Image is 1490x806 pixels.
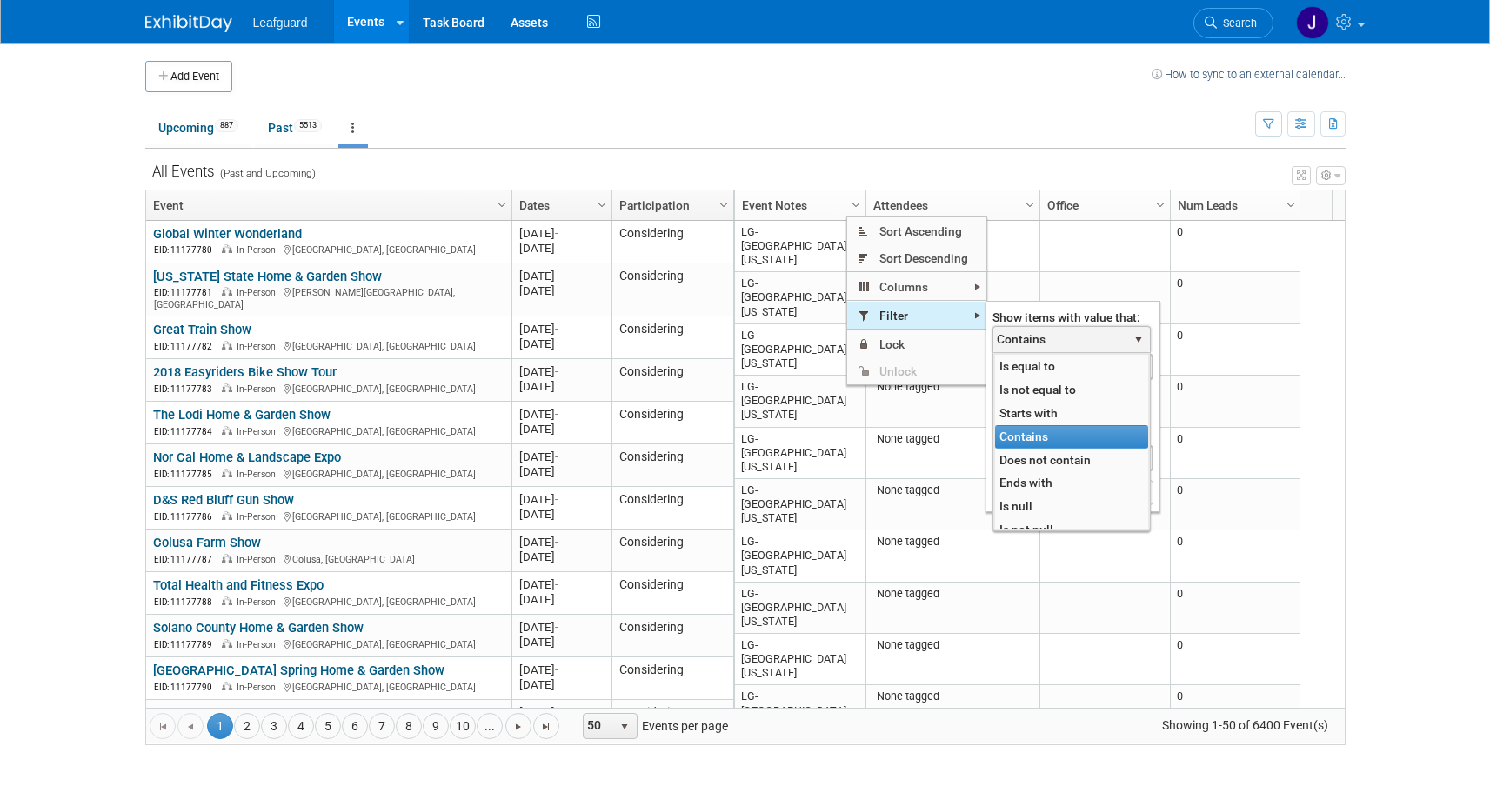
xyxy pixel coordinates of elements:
div: [DATE] [519,226,604,241]
a: Go to the first page [150,713,176,739]
a: Column Settings [1281,190,1300,216]
a: Event Notes [742,190,854,220]
a: Past5513 [255,111,335,144]
a: 2018 Easyriders Bike Show Tour [153,364,337,380]
div: [GEOGRAPHIC_DATA], [GEOGRAPHIC_DATA] [153,679,504,694]
td: Considering [611,572,733,615]
a: Colusa Farm Show [153,535,261,550]
span: Go to the last page [539,720,553,734]
span: EID: 11177782 [154,342,219,351]
a: Event [153,190,500,220]
div: [DATE] [519,422,604,436]
span: Events per page [560,713,745,739]
a: 6 [342,713,368,739]
span: Column Settings [1153,198,1167,212]
div: [DATE] [519,620,604,635]
span: - [555,621,558,634]
a: Column Settings [1151,190,1170,216]
td: LG-[GEOGRAPHIC_DATA][US_STATE] [735,272,865,323]
div: [DATE] [519,535,604,550]
span: - [555,578,558,591]
a: Column Settings [714,190,733,216]
a: The Lodi Home & Garden Show [153,407,331,423]
a: [US_STATE] State Home & Garden Show [153,269,382,284]
img: ExhibitDay [145,15,232,32]
a: Search [1193,8,1273,38]
td: Considering [611,700,733,743]
span: EID: 11177789 [154,640,219,649]
span: In-Person [237,639,281,650]
span: EID: 11177786 [154,512,219,522]
a: Upcoming887 [145,111,251,144]
td: 0 [1170,685,1300,736]
img: Josh Smith [1296,6,1329,39]
span: Column Settings [595,198,609,212]
img: In-Person Event [222,682,232,690]
td: 0 [1170,428,1300,479]
span: EID: 11177790 [154,683,219,692]
div: [DATE] [519,283,604,298]
a: 5 [315,713,341,739]
span: Go to the next page [511,720,525,734]
a: 4 [288,713,314,739]
div: [DATE] [519,550,604,564]
td: LG-[GEOGRAPHIC_DATA][US_STATE] [735,428,865,479]
td: 0 [1170,583,1300,634]
span: In-Person [237,682,281,693]
span: - [555,493,558,506]
td: LG-[GEOGRAPHIC_DATA][US_STATE] [735,479,865,530]
td: 0 [1170,634,1300,685]
td: Considering [611,263,733,316]
span: In-Person [237,426,281,437]
span: In-Person [237,511,281,523]
a: ... [477,713,503,739]
span: 887 [215,119,238,132]
td: LG-[GEOGRAPHIC_DATA][US_STATE] [735,324,865,376]
span: - [555,663,558,676]
a: 3 [261,713,287,739]
img: In-Person Event [222,383,232,392]
span: Column Settings [1284,198,1298,212]
div: [DATE] [519,322,604,336]
div: None tagged [872,483,1032,497]
span: Contains [993,327,1127,351]
a: Great Train Show [153,322,251,337]
a: 9 [423,713,449,739]
span: Column Settings [717,198,731,212]
span: In-Person [237,341,281,352]
div: None tagged [872,689,1032,703]
div: None tagged [872,535,1032,549]
span: Sort Ascending [847,217,986,244]
a: Global Winter Wonderland [153,226,302,242]
span: Go to the first page [156,720,170,734]
div: [DATE] [519,464,604,479]
a: D&S Red Bluff Gun Show [153,492,294,508]
div: [DATE] [519,635,604,649]
img: In-Person Event [222,341,232,350]
div: [DATE] [519,592,604,607]
div: [GEOGRAPHIC_DATA], [GEOGRAPHIC_DATA] [153,509,504,523]
td: Considering [611,359,733,402]
span: Sort Descending [847,244,986,271]
span: Column Settings [1023,198,1037,212]
a: Column Settings [592,190,611,216]
div: [GEOGRAPHIC_DATA], [GEOGRAPHIC_DATA] [153,423,504,438]
span: In-Person [237,596,281,608]
td: 0 [1170,324,1300,376]
div: [DATE] [519,407,604,422]
button: Add Event [145,61,232,92]
span: Go to the previous page [184,720,197,734]
li: Is equal to [995,355,1148,378]
span: EID: 11177787 [154,555,219,564]
div: [DATE] [519,269,604,283]
div: None tagged [872,638,1032,652]
div: [GEOGRAPHIC_DATA], [GEOGRAPHIC_DATA] [153,381,504,396]
td: Considering [611,615,733,657]
td: 0 [1170,221,1300,272]
span: EID: 11177785 [154,470,219,479]
td: 0 [1170,376,1300,427]
a: Column Settings [846,190,865,216]
a: Go to the next page [505,713,531,739]
div: [GEOGRAPHIC_DATA], [GEOGRAPHIC_DATA] [153,242,504,256]
li: Ends with [995,471,1148,495]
